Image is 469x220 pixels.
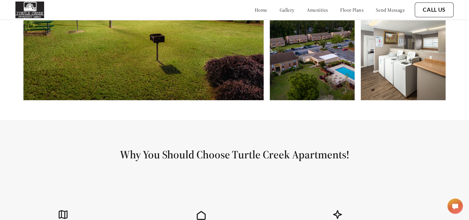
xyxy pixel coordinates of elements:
a: floor plans [340,7,364,13]
h1: Why You Should Choose Turtle Creek Apartments! [15,148,454,161]
img: Laundry Center [361,12,446,100]
a: gallery [280,7,294,13]
a: home [255,7,267,13]
img: Company logo [15,2,44,18]
a: amenities [307,7,328,13]
a: Call Us [423,6,446,13]
button: Call Us [415,2,454,17]
img: Exterior Aerial [270,12,355,100]
a: send message [376,7,405,13]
